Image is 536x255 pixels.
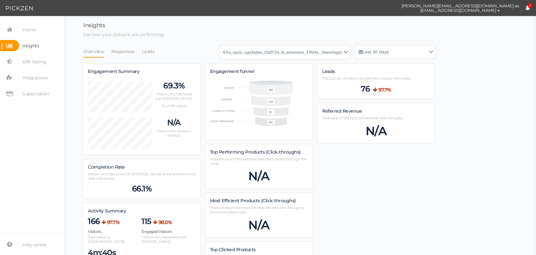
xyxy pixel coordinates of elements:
[152,118,196,127] p: N/A
[22,41,39,51] span: Insights
[401,4,519,8] span: [PERSON_NAME][EMAIL_ADDRESS][DOMAIN_NAME] as
[322,124,430,138] div: N/A
[268,121,273,124] text: N/A
[361,84,370,94] span: 76
[142,235,185,244] span: Visitors who interacted with [PERSON_NAME].
[322,69,335,75] label: Leads
[210,218,308,232] div: N/A
[88,229,101,234] span: Visitors
[322,76,412,81] span: The number of visitors who left their contact information.
[322,108,362,114] span: Referred Revenue
[88,172,195,181] span: Visitors who interacted with [PERSON_NAME] and reached the end slide with results.
[268,100,273,103] text: 115
[222,98,232,101] text: STARTS
[88,208,126,214] span: Activity Summary
[528,3,532,8] span: 2
[210,198,296,203] span: Most Efficient Products (Click-throughs)
[111,45,135,58] a: Responses
[212,109,236,113] text: COMPLETIONS
[420,8,496,13] span: [EMAIL_ADDRESS][DOMAIN_NAME]
[88,164,125,170] span: Completion Rate
[83,45,111,58] li: Overview
[22,89,49,99] span: Subscription
[355,45,435,58] a: Last 30 days
[22,25,35,35] span: Home
[88,68,139,74] span: Engagement Summary
[157,129,191,138] span: Visitors who clicked a product.
[210,169,308,183] div: N/A
[107,219,120,225] b: 97.7%
[152,104,196,108] p: 115 of 166 visitors
[22,73,48,83] span: Integrations
[6,4,33,12] img: Pickzen logo
[159,219,172,225] b: 98.0%
[142,45,155,58] a: Leads
[268,111,272,114] text: 76
[210,157,306,166] span: Products recommended that have been clicked through the most.
[142,45,161,58] li: Leads
[142,229,172,234] span: Engaged Visitors
[384,3,395,14] img: cd8312e7a6b0c0157f3589280924bf3e
[268,88,273,92] text: 166
[322,116,403,120] span: Total value of products referred with click-throughs.
[83,45,105,58] a: Overview
[83,22,105,29] span: Insights
[378,87,391,93] b: 97.7%
[395,0,525,16] button: [PERSON_NAME][EMAIL_ADDRESS][DOMAIN_NAME] as [EMAIL_ADDRESS][DOMAIN_NAME]
[88,235,125,244] span: Total visitors to [GEOGRAPHIC_DATA].
[22,57,47,67] span: A/B Testing
[210,247,256,252] span: Top Clicked Products
[152,81,196,91] p: 69.3%
[142,217,151,226] span: 115
[155,92,193,101] span: Visitors who interacted with [PERSON_NAME].
[210,149,301,155] span: Top Performing Products (Click-throughs)
[210,68,254,74] span: Engagement funnel
[111,45,142,58] li: Responses
[224,86,234,89] text: VIEWS
[210,205,305,214] span: Products recommended that have the best click-through to recommendation ratio.
[83,32,164,37] span: See how your pickzens are performing
[88,217,100,226] span: 166
[132,184,152,194] span: 66.1%
[22,240,47,250] span: Help center
[210,120,234,123] text: CLICK-THROUGHS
